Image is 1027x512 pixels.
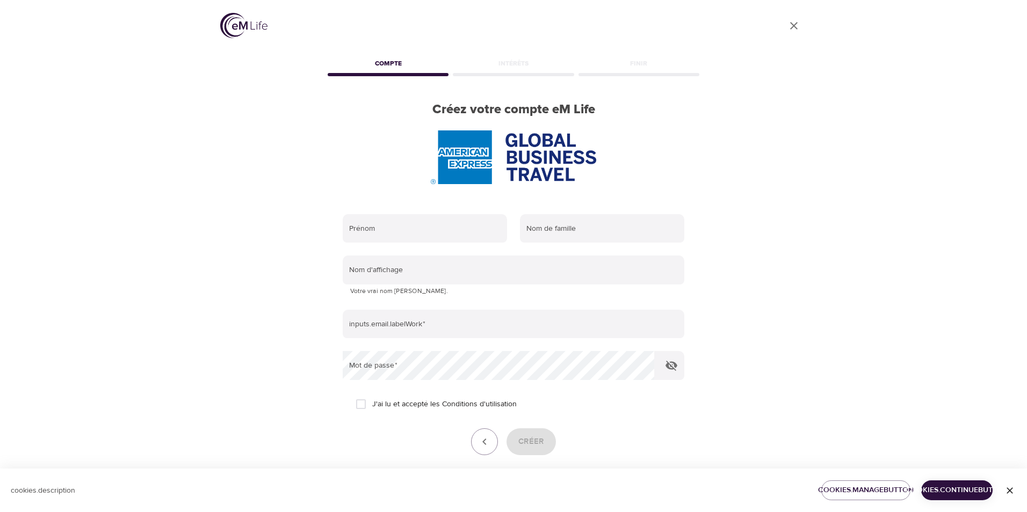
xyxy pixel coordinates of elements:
p: Votre vrai nom [PERSON_NAME]. [350,286,677,297]
button: cookies.continueButton [921,480,993,500]
h2: Créez votre compte eM Life [326,102,701,118]
span: cookies.manageButton [830,484,901,497]
button: cookies.manageButton [821,480,910,500]
span: J'ai lu et accepté les [372,399,517,410]
a: close [781,13,807,39]
img: logo [220,13,267,38]
img: AmEx%20GBT%20logo.png [431,130,596,184]
a: Conditions d'utilisation [442,399,517,410]
span: cookies.continueButton [930,484,984,497]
